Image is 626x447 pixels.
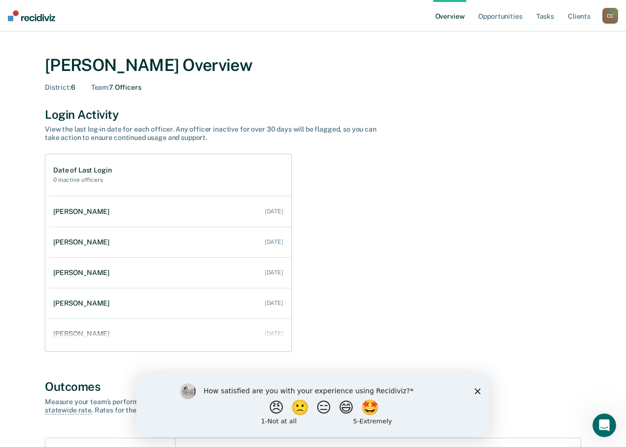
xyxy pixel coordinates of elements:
a: [PERSON_NAME] [DATE] [49,228,291,256]
div: [PERSON_NAME] [53,330,113,338]
span: Team : [91,83,109,91]
div: [DATE] [265,300,283,307]
div: [PERSON_NAME] [53,269,113,277]
div: Login Activity [45,107,581,122]
div: 7 Officers [91,83,141,92]
button: CC [602,8,618,24]
img: Recidiviz [8,10,55,21]
div: [PERSON_NAME] [53,207,113,216]
div: Outcomes [45,379,581,394]
span: far above the statewide rate [45,398,375,414]
h1: Date of Last Login [53,166,111,174]
a: [PERSON_NAME] [DATE] [49,289,291,317]
div: View the last log-in date for each officer. Any officer inactive for over 30 days will be flagged... [45,125,390,142]
a: [PERSON_NAME] [DATE] [49,259,291,287]
div: C C [602,8,618,24]
h2: 0 inactive officers [53,176,111,183]
a: [PERSON_NAME] [DATE] [49,198,291,226]
iframe: Intercom live chat [592,413,616,437]
span: District : [45,83,71,91]
div: 6 [45,83,75,92]
div: Measure your team’s performance across other officer s in the state. Officer s surfaced are . Rat... [45,398,390,414]
div: [PERSON_NAME] [53,299,113,308]
div: [DATE] [265,269,283,276]
div: [DATE] [265,239,283,245]
a: [PERSON_NAME] [DATE] [49,320,291,348]
div: [DATE] [265,330,283,337]
iframe: Survey by Kim from Recidiviz [137,374,489,437]
div: [DATE] [265,208,283,215]
div: [PERSON_NAME] Overview [45,55,581,75]
div: [PERSON_NAME] [53,238,113,246]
